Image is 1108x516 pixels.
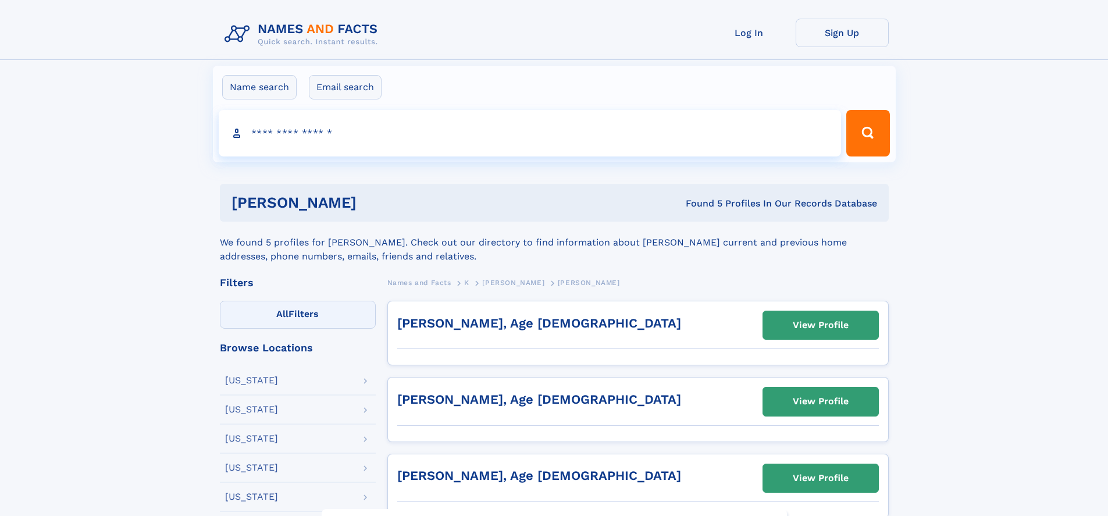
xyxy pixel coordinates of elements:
a: [PERSON_NAME] [482,275,544,290]
span: K [464,279,469,287]
div: We found 5 profiles for [PERSON_NAME]. Check out our directory to find information about [PERSON_... [220,222,889,264]
div: View Profile [793,388,849,415]
label: Name search [222,75,297,99]
div: [US_STATE] [225,434,278,443]
a: [PERSON_NAME], Age [DEMOGRAPHIC_DATA] [397,468,681,483]
div: Browse Locations [220,343,376,353]
div: [US_STATE] [225,492,278,501]
a: Sign Up [796,19,889,47]
div: View Profile [793,312,849,339]
a: View Profile [763,464,878,492]
input: search input [219,110,842,156]
div: [US_STATE] [225,405,278,414]
a: K [464,275,469,290]
span: All [276,308,288,319]
span: [PERSON_NAME] [558,279,620,287]
img: Logo Names and Facts [220,19,387,50]
a: Log In [703,19,796,47]
div: [US_STATE] [225,463,278,472]
a: Names and Facts [387,275,451,290]
a: View Profile [763,311,878,339]
span: [PERSON_NAME] [482,279,544,287]
label: Filters [220,301,376,329]
label: Email search [309,75,382,99]
a: [PERSON_NAME], Age [DEMOGRAPHIC_DATA] [397,316,681,330]
div: Found 5 Profiles In Our Records Database [521,197,877,210]
a: [PERSON_NAME], Age [DEMOGRAPHIC_DATA] [397,392,681,407]
div: View Profile [793,465,849,492]
h1: [PERSON_NAME] [231,195,521,210]
div: [US_STATE] [225,376,278,385]
a: View Profile [763,387,878,415]
button: Search Button [846,110,889,156]
div: Filters [220,277,376,288]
